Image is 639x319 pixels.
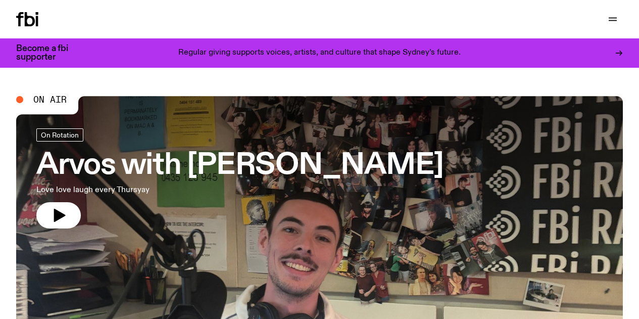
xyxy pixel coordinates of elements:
a: Arvos with [PERSON_NAME]Love love laugh every Thursyay [36,128,444,229]
p: Regular giving supports voices, artists, and culture that shape Sydney’s future. [178,49,461,58]
h3: Become a fbi supporter [16,44,81,62]
a: On Rotation [36,128,83,142]
p: Love love laugh every Thursyay [36,184,295,196]
span: On Air [33,95,67,104]
h3: Arvos with [PERSON_NAME] [36,152,444,180]
span: On Rotation [41,131,79,139]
